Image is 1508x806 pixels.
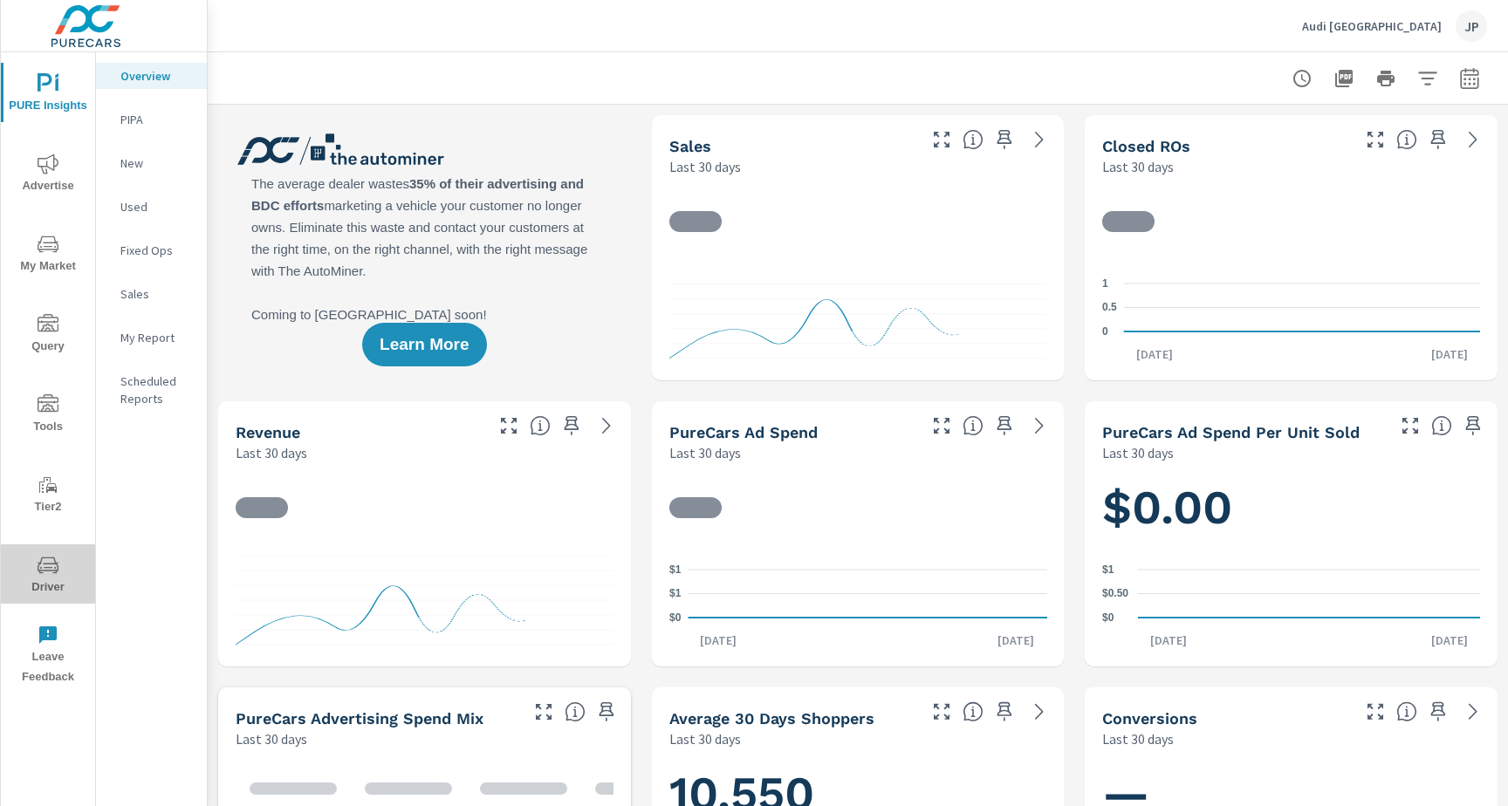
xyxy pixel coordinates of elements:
div: nav menu [1,52,95,694]
span: Save this to your personalized report [558,412,586,440]
span: Save this to your personalized report [990,412,1018,440]
div: Sales [96,281,207,307]
p: PIPA [120,111,193,128]
a: See more details in report [1025,126,1053,154]
button: Make Fullscreen [1361,698,1389,726]
h1: $0.00 [1102,478,1480,537]
span: Number of Repair Orders Closed by the selected dealership group over the selected time range. [So... [1396,129,1417,150]
span: Save this to your personalized report [1424,126,1452,154]
span: PURE Insights [6,73,90,116]
a: See more details in report [1025,412,1053,440]
p: Overview [120,67,193,85]
h5: Revenue [236,423,300,441]
text: $1 [1102,564,1114,576]
span: My Market [6,234,90,277]
div: Overview [96,63,207,89]
div: Used [96,194,207,220]
p: [DATE] [1138,632,1199,649]
span: A rolling 30 day total of daily Shoppers on the dealership website, averaged over the selected da... [963,701,984,722]
span: Save this to your personalized report [593,698,620,726]
p: Last 30 days [669,728,741,749]
p: Last 30 days [1102,728,1174,749]
p: Last 30 days [669,156,741,177]
span: Total cost of media for all PureCars channels for the selected dealership group over the selected... [963,415,984,436]
p: Audi [GEOGRAPHIC_DATA] [1302,18,1442,34]
button: "Export Report to PDF" [1326,61,1361,96]
span: Query [6,314,90,357]
text: $0.50 [1102,588,1128,600]
div: Scheduled Reports [96,368,207,412]
text: $0 [1102,611,1114,624]
button: Apply Filters [1410,61,1445,96]
div: PIPA [96,106,207,133]
h5: PureCars Ad Spend Per Unit Sold [1102,423,1360,441]
div: My Report [96,324,207,351]
button: Make Fullscreen [530,698,558,726]
h5: Conversions [1102,709,1197,727]
p: Last 30 days [236,728,307,749]
span: Save this to your personalized report [1424,698,1452,726]
h5: PureCars Ad Spend [669,423,818,441]
a: See more details in report [1459,698,1487,726]
p: Scheduled Reports [120,372,193,407]
p: Last 30 days [669,442,741,463]
a: See more details in report [1025,698,1053,726]
span: Save this to your personalized report [1459,412,1487,440]
span: Average cost of advertising per each vehicle sold at the dealer over the selected date range. The... [1431,415,1452,436]
p: Last 30 days [1102,442,1174,463]
h5: Sales [669,137,711,155]
p: Sales [120,285,193,303]
text: $1 [669,588,682,600]
p: [DATE] [985,632,1046,649]
text: 0.5 [1102,302,1117,314]
span: Learn More [380,337,469,352]
span: Driver [6,555,90,598]
text: 1 [1102,277,1108,290]
p: Fixed Ops [120,242,193,259]
text: 0 [1102,325,1108,338]
span: Tier2 [6,475,90,517]
p: New [120,154,193,172]
button: Learn More [362,323,486,366]
p: Last 30 days [1102,156,1174,177]
p: [DATE] [1124,345,1185,363]
p: Last 30 days [236,442,307,463]
span: Save this to your personalized report [990,126,1018,154]
p: My Report [120,329,193,346]
h5: Average 30 Days Shoppers [669,709,874,727]
button: Make Fullscreen [928,412,956,440]
button: Print Report [1368,61,1403,96]
a: See more details in report [1459,126,1487,154]
button: Make Fullscreen [495,412,523,440]
span: Total sales revenue over the selected date range. [Source: This data is sourced from the dealer’s... [530,415,551,436]
p: Used [120,198,193,215]
p: [DATE] [688,632,749,649]
span: Tools [6,394,90,437]
span: Number of vehicles sold by the dealership over the selected date range. [Source: This data is sou... [963,129,984,150]
button: Select Date Range [1452,61,1487,96]
a: See more details in report [593,412,620,440]
div: JP [1456,10,1487,42]
h5: Closed ROs [1102,137,1190,155]
button: Make Fullscreen [928,126,956,154]
p: [DATE] [1419,345,1480,363]
button: Make Fullscreen [928,698,956,726]
text: $1 [669,564,682,576]
h5: PureCars Advertising Spend Mix [236,709,483,727]
text: $0 [669,611,682,624]
p: [DATE] [1419,632,1480,649]
span: The number of dealer-specified goals completed by a visitor. [Source: This data is provided by th... [1396,701,1417,722]
div: New [96,150,207,176]
span: This table looks at how you compare to the amount of budget you spend per channel as opposed to y... [565,701,586,722]
button: Make Fullscreen [1396,412,1424,440]
div: Fixed Ops [96,237,207,263]
span: Leave Feedback [6,625,90,687]
span: Save this to your personalized report [990,698,1018,726]
button: Make Fullscreen [1361,126,1389,154]
span: Advertise [6,154,90,196]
